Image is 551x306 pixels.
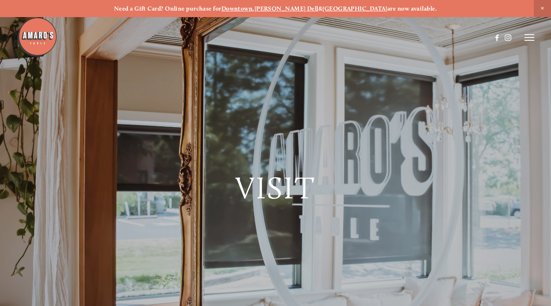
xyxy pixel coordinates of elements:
strong: are now available. [387,5,437,12]
a: [GEOGRAPHIC_DATA] [323,5,387,12]
span: Visit [235,170,316,206]
img: Amaro's Table [17,17,57,57]
a: Downtown [222,5,253,12]
a: [PERSON_NAME] Dell [255,5,318,12]
strong: & [318,5,323,12]
strong: Need a Gift Card? Online purchase for [114,5,222,12]
strong: , [252,5,254,12]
